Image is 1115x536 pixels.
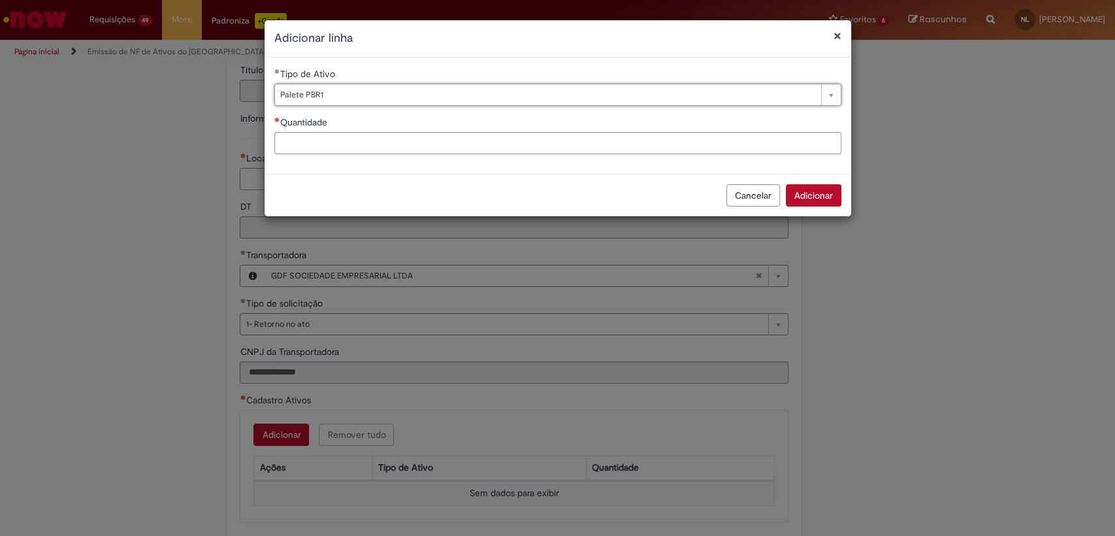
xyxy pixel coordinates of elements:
span: Tipo de Ativo [280,68,338,80]
span: Obrigatório Preenchido [274,69,280,74]
span: Quantidade [280,116,330,128]
span: Palete PBR1 [280,84,815,105]
button: Adicionar [786,184,841,207]
input: Quantidade [274,132,841,154]
button: Fechar modal [833,29,841,42]
button: Cancelar [726,184,780,207]
span: Necessários [274,117,280,122]
h2: Adicionar linha [274,30,841,47]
